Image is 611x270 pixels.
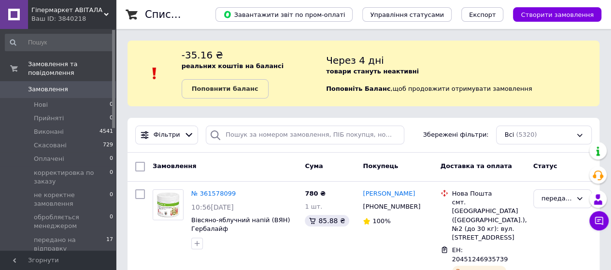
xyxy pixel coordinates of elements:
[423,130,489,140] span: Збережені фільтри:
[326,85,390,92] b: Поповніть Баланс
[363,189,415,199] a: [PERSON_NAME]
[461,7,504,22] button: Експорт
[372,217,390,225] span: 100%
[182,49,223,61] span: -35.16 ₴
[370,11,444,18] span: Управління статусами
[305,203,322,210] span: 1 шт.
[34,169,110,186] span: корректировка по заказу
[34,100,48,109] span: Нові
[452,198,526,242] div: смт. [GEOGRAPHIC_DATA] ([GEOGRAPHIC_DATA].), №2 (до 30 кг): вул. [STREET_ADDRESS]
[452,189,526,198] div: Нова Пошта
[34,141,67,150] span: Скасовані
[182,79,269,99] a: Поповнити баланс
[110,155,113,163] span: 0
[305,162,323,170] span: Cума
[541,194,572,204] div: передано на відправку
[191,216,290,233] a: Вівсяно-яблучний напій (ВЯН) Гербалайф
[34,155,64,163] span: Оплачені
[326,55,384,66] span: Через 4 дні
[110,213,113,230] span: 0
[513,7,601,22] button: Створити замовлення
[223,10,345,19] span: Завантажити звіт по пром-оплаті
[191,203,234,211] span: 10:56[DATE]
[363,162,398,170] span: Покупець
[34,213,110,230] span: обробляється менеджером
[110,191,113,208] span: 0
[215,7,353,22] button: Завантажити звіт по пром-оплаті
[103,141,113,150] span: 729
[452,246,508,263] span: ЕН: 20451246935739
[182,62,284,70] b: реальних коштів на балансі
[110,100,113,109] span: 0
[192,85,258,92] b: Поповнити баланс
[110,114,113,123] span: 0
[533,162,557,170] span: Статус
[326,68,419,75] b: товари стануть неактивні
[504,130,514,140] span: Всі
[521,11,594,18] span: Створити замовлення
[153,162,196,170] span: Замовлення
[5,34,114,51] input: Пошук
[147,66,162,81] img: :exclamation:
[516,131,537,138] span: (5320)
[191,190,236,197] a: № 361578099
[28,85,68,94] span: Замовлення
[206,126,404,144] input: Пошук за номером замовлення, ПІБ покупця, номером телефону, Email, номером накладної
[145,9,243,20] h1: Список замовлень
[305,215,349,227] div: 85.88 ₴
[31,14,116,23] div: Ваш ID: 3840218
[28,60,116,77] span: Замовлення та повідомлення
[106,236,113,253] span: 17
[34,191,110,208] span: не коректне замовлення
[361,200,422,213] div: [PHONE_NUMBER]
[153,189,184,220] a: Фото товару
[34,236,106,253] span: передано на відправку
[34,114,64,123] span: Прийняті
[362,7,452,22] button: Управління статусами
[305,190,326,197] span: 780 ₴
[589,211,609,230] button: Чат з покупцем
[31,6,104,14] span: Гіпермаркет АВІТАЛА
[34,128,64,136] span: Виконані
[99,128,113,136] span: 4541
[154,130,180,140] span: Фільтри
[469,11,496,18] span: Експорт
[326,48,599,99] div: , щоб продовжити отримувати замовлення
[503,11,601,18] a: Створити замовлення
[153,190,183,220] img: Фото товару
[110,169,113,186] span: 0
[440,162,512,170] span: Доставка та оплата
